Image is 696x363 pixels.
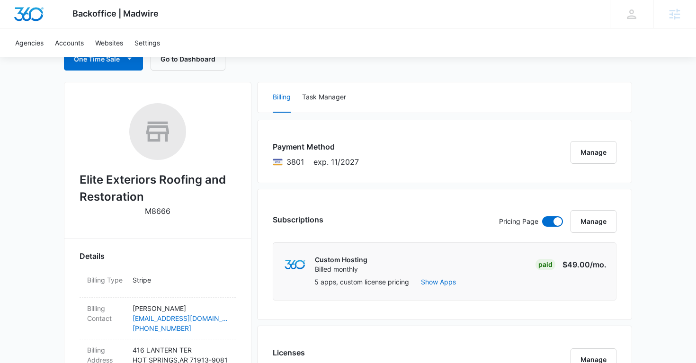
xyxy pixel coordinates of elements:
a: Settings [129,28,166,57]
h3: Licenses [273,347,334,358]
p: [PERSON_NAME] [133,303,228,313]
h2: Elite Exteriors Roofing and Restoration [80,171,236,205]
h3: Payment Method [273,141,359,152]
button: Manage [571,210,616,233]
a: Agencies [9,28,49,57]
p: Pricing Page [499,216,538,227]
dt: Billing Type [87,275,125,285]
span: Backoffice | Madwire [72,9,159,18]
p: Stripe [133,275,228,285]
div: Billing TypeStripe [80,269,236,298]
span: /mo. [590,260,607,269]
span: Visa ending with [286,156,304,168]
a: Websites [89,28,129,57]
dt: Billing Contact [87,303,125,323]
a: [EMAIL_ADDRESS][DOMAIN_NAME] [133,313,228,323]
button: Show Apps [421,277,456,287]
img: marketing360Logo [285,260,305,270]
div: Billing Contact[PERSON_NAME][EMAIL_ADDRESS][DOMAIN_NAME][PHONE_NUMBER] [80,298,236,339]
button: Manage [571,141,616,164]
div: Paid [535,259,555,270]
span: exp. 11/2027 [313,156,359,168]
p: M8666 [145,205,170,217]
p: Custom Hosting [315,255,367,265]
button: Go to Dashboard [151,48,225,71]
a: Accounts [49,28,89,57]
h3: Subscriptions [273,214,323,225]
button: One Time Sale [64,48,143,71]
p: 5 apps, custom license pricing [314,277,409,287]
p: $49.00 [562,259,607,270]
a: [PHONE_NUMBER] [133,323,228,333]
p: Billed monthly [315,265,367,274]
span: Details [80,250,105,262]
button: Billing [273,82,291,113]
button: Task Manager [302,82,346,113]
